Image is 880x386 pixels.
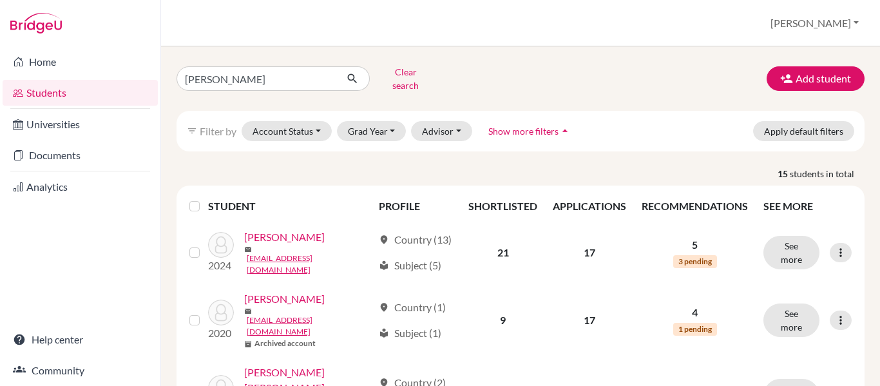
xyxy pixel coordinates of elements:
[208,325,234,341] p: 2020
[559,124,571,137] i: arrow_drop_up
[379,302,389,313] span: location_on
[488,126,559,137] span: Show more filters
[379,232,452,247] div: Country (13)
[3,174,158,200] a: Analytics
[208,232,234,258] img: Casco Mejia, Valeria Sofia
[545,191,634,222] th: APPLICATIONS
[379,235,389,245] span: location_on
[477,121,582,141] button: Show more filtersarrow_drop_up
[244,291,325,307] a: [PERSON_NAME]
[208,258,234,273] p: 2024
[790,167,865,180] span: students in total
[461,191,545,222] th: SHORTLISTED
[244,307,252,315] span: mail
[673,323,717,336] span: 1 pending
[187,126,197,136] i: filter_list
[545,222,634,284] td: 17
[3,142,158,168] a: Documents
[461,284,545,357] td: 9
[370,62,441,95] button: Clear search
[379,300,446,315] div: Country (1)
[379,260,389,271] span: local_library
[3,80,158,106] a: Students
[244,340,252,348] span: inventory_2
[765,11,865,35] button: [PERSON_NAME]
[411,121,472,141] button: Advisor
[3,358,158,383] a: Community
[371,191,461,222] th: PROFILE
[244,229,325,245] a: [PERSON_NAME]
[778,167,790,180] strong: 15
[763,236,819,269] button: See more
[242,121,332,141] button: Account Status
[10,13,62,34] img: Bridge-U
[379,328,389,338] span: local_library
[461,222,545,284] td: 21
[208,300,234,325] img: Chinchilla Mejia, Irene
[247,253,373,276] a: [EMAIL_ADDRESS][DOMAIN_NAME]
[244,246,252,253] span: mail
[673,255,717,268] span: 3 pending
[247,314,373,338] a: [EMAIL_ADDRESS][DOMAIN_NAME]
[177,66,336,91] input: Find student by name...
[3,49,158,75] a: Home
[337,121,407,141] button: Grad Year
[634,191,756,222] th: RECOMMENDATIONS
[642,237,748,253] p: 5
[379,258,441,273] div: Subject (5)
[763,304,819,337] button: See more
[379,325,441,341] div: Subject (1)
[3,111,158,137] a: Universities
[208,191,371,222] th: STUDENT
[3,327,158,352] a: Help center
[753,121,854,141] button: Apply default filters
[756,191,859,222] th: SEE MORE
[545,284,634,357] td: 17
[642,305,748,320] p: 4
[200,125,236,137] span: Filter by
[254,338,316,349] b: Archived account
[767,66,865,91] button: Add student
